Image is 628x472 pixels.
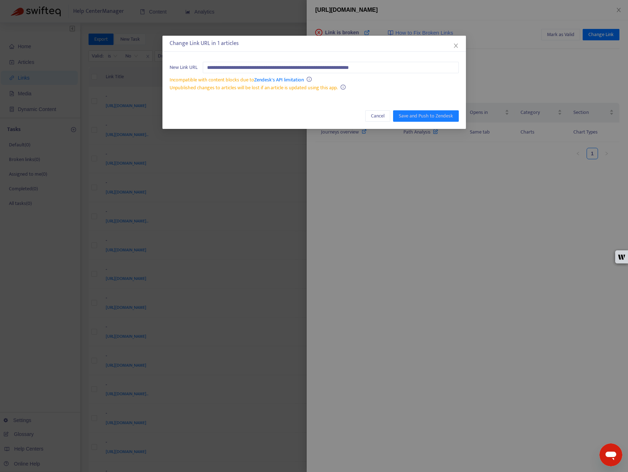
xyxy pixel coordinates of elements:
span: Incompatible with content blocks due to [170,76,304,84]
span: Unpublished changes to articles will be lost if an article is updated using this app. [170,84,338,92]
button: Save and Push to Zendesk [393,110,459,122]
span: close [453,43,459,49]
div: Change Link URL in 1 articles [170,39,459,48]
button: Close [452,42,460,50]
span: Cancel [371,112,385,120]
iframe: Button to launch messaging window [599,443,622,466]
a: Zendesk's API limitation [254,76,304,84]
button: Cancel [365,110,390,122]
span: info-circle [340,85,345,90]
span: info-circle [306,77,311,82]
span: New Link URL [170,64,197,71]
